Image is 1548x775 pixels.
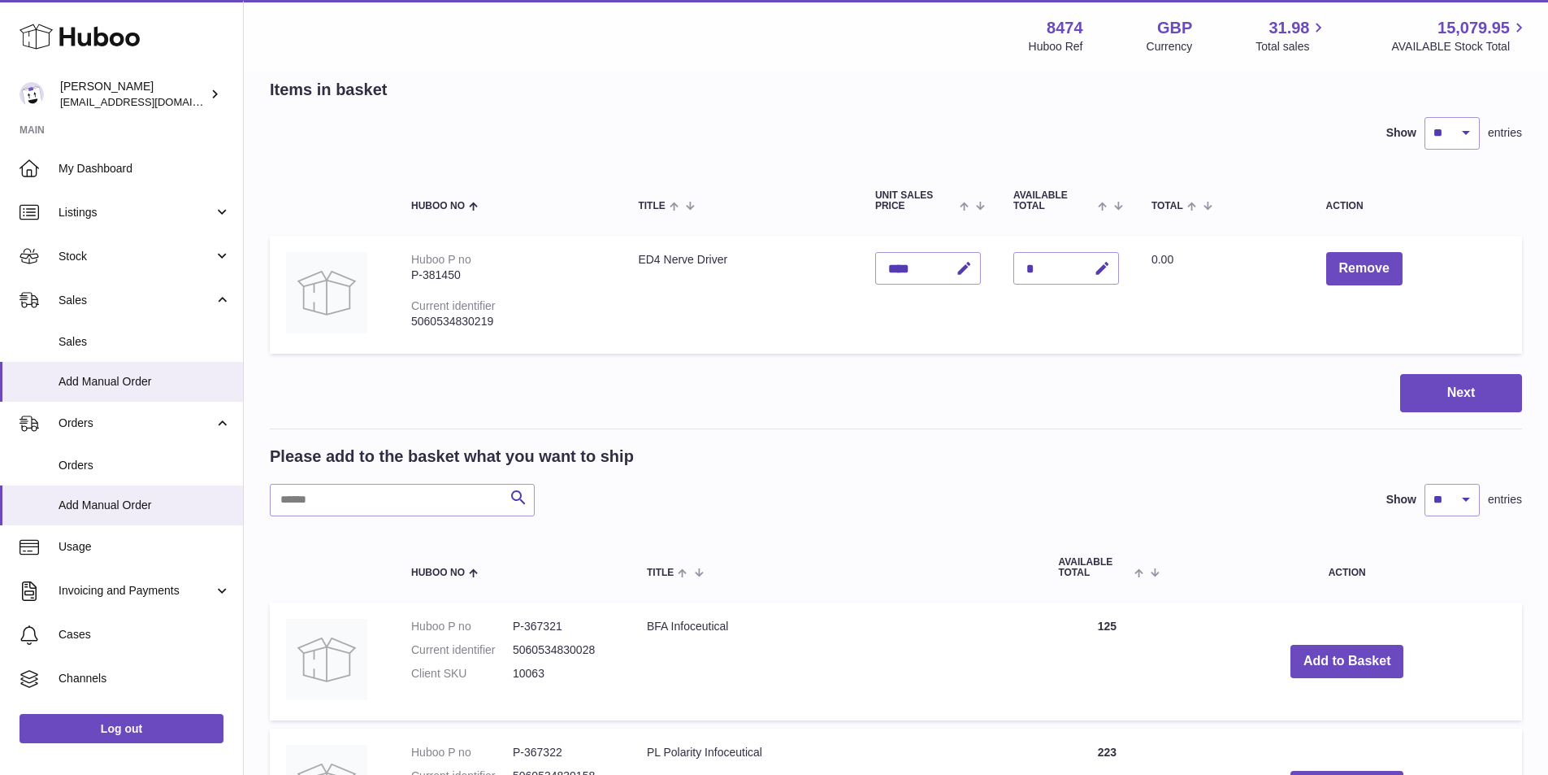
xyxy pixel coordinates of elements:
[59,498,231,513] span: Add Manual Order
[1488,492,1522,507] span: entries
[638,201,665,211] span: Title
[411,201,465,211] span: Huboo no
[60,95,239,108] span: [EMAIL_ADDRESS][DOMAIN_NAME]
[411,568,465,578] span: Huboo no
[1400,374,1522,412] button: Next
[270,79,388,101] h2: Items in basket
[1386,125,1416,141] label: Show
[1326,201,1506,211] div: Action
[59,161,231,176] span: My Dashboard
[59,416,214,431] span: Orders
[1391,39,1528,54] span: AVAILABLE Stock Total
[1290,645,1404,678] button: Add to Basket
[270,446,634,468] h2: Please add to the basket what you want to ship
[513,619,614,634] dd: P-367321
[59,583,214,599] span: Invoicing and Payments
[1488,125,1522,141] span: entries
[411,299,496,312] div: Current identifier
[1042,603,1172,721] td: 125
[411,642,513,658] dt: Current identifier
[411,268,605,283] div: P-381450
[411,666,513,681] dt: Client SKU
[647,568,674,578] span: Title
[59,249,214,264] span: Stock
[59,539,231,555] span: Usage
[1386,492,1416,507] label: Show
[1437,17,1510,39] span: 15,079.95
[20,82,44,107] img: orders@neshealth.com
[1255,17,1328,54] a: 31.98 Total sales
[20,714,223,743] a: Log out
[513,642,614,658] dd: 5060534830028
[411,619,513,634] dt: Huboo P no
[875,190,956,211] span: Unit Sales Price
[59,374,231,390] span: Add Manual Order
[59,293,214,308] span: Sales
[1047,17,1083,39] strong: 8474
[1147,39,1193,54] div: Currency
[1029,39,1083,54] div: Huboo Ref
[1151,201,1183,211] span: Total
[411,314,605,329] div: 5060534830219
[1268,17,1309,39] span: 31.98
[1151,253,1173,266] span: 0.00
[1255,39,1328,54] span: Total sales
[1326,252,1403,285] button: Remove
[513,745,614,760] dd: P-367322
[59,334,231,350] span: Sales
[622,236,859,354] td: ED4 Nerve Driver
[1391,17,1528,54] a: 15,079.95 AVAILABLE Stock Total
[411,745,513,760] dt: Huboo P no
[59,671,231,686] span: Channels
[60,79,206,110] div: [PERSON_NAME]
[1058,557,1130,578] span: AVAILABLE Total
[59,458,231,473] span: Orders
[411,253,471,266] div: Huboo P no
[286,252,367,333] img: ED4 Nerve Driver
[1013,190,1094,211] span: AVAILABLE Total
[286,619,367,700] img: BFA Infoceutical
[513,666,614,681] dd: 10063
[59,205,214,220] span: Listings
[1157,17,1192,39] strong: GBP
[1172,541,1522,594] th: Action
[631,603,1042,721] td: BFA Infoceutical
[59,627,231,642] span: Cases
